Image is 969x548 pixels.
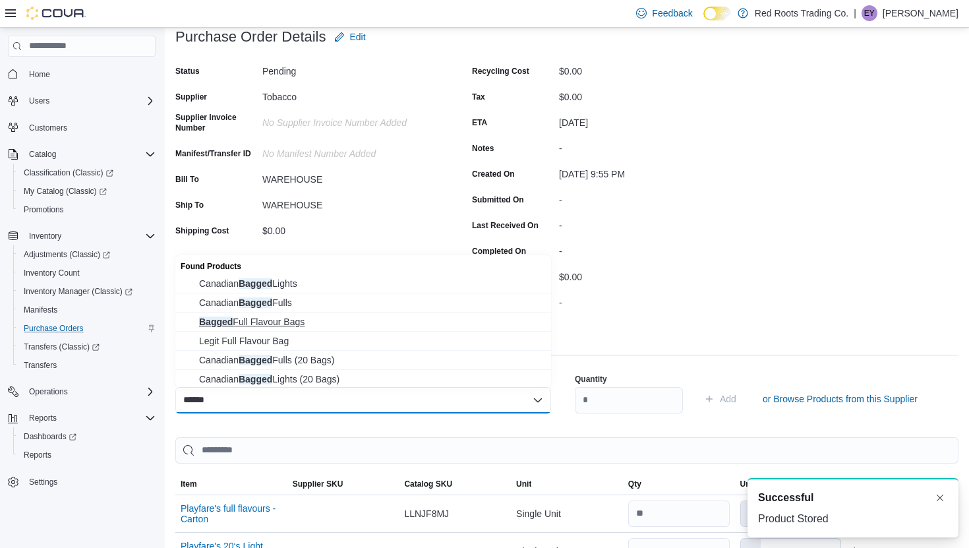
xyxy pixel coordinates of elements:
[24,323,84,334] span: Purchase Orders
[18,357,62,373] a: Transfers
[13,427,161,446] a: Dashboards
[862,5,877,21] div: Eden Yohannes
[175,148,251,159] label: Manifest/Transfer ID
[757,386,923,412] button: or Browse Products from this Supplier
[699,386,742,412] button: Add
[24,286,132,297] span: Inventory Manager (Classic)
[18,247,115,262] a: Adjustments (Classic)
[883,5,958,21] p: [PERSON_NAME]
[175,255,551,446] div: Choose from the following options
[559,241,736,257] div: -
[24,450,51,460] span: Reports
[175,473,287,495] button: Item
[329,24,371,50] button: Edit
[18,247,156,262] span: Adjustments (Classic)
[175,255,551,274] div: Found Products
[18,302,156,318] span: Manifests
[24,342,100,352] span: Transfers (Classic)
[18,447,156,463] span: Reports
[18,284,156,299] span: Inventory Manager (Classic)
[559,138,736,154] div: -
[18,183,112,199] a: My Catalog (Classic)
[472,220,539,231] label: Last Received On
[399,473,511,495] button: Catalog SKU
[175,274,551,293] button: Canadian Bagged Lights
[18,357,156,373] span: Transfers
[13,338,161,356] a: Transfers (Classic)
[559,189,736,205] div: -
[24,167,113,178] span: Classification (Classic)
[3,409,161,427] button: Reports
[29,477,57,487] span: Settings
[533,395,543,406] button: Close list of options
[262,86,439,102] div: Tobacco
[181,503,282,524] button: Playfare's full flavours - Carton
[29,386,68,397] span: Operations
[18,183,156,199] span: My Catalog (Classic)
[3,118,161,137] button: Customers
[24,204,64,215] span: Promotions
[24,67,55,82] a: Home
[29,413,57,423] span: Reports
[559,164,736,179] div: [DATE] 9:55 PM
[262,112,439,128] div: No Supplier Invoice Number added
[3,145,161,164] button: Catalog
[18,447,57,463] a: Reports
[24,228,67,244] button: Inventory
[24,305,57,315] span: Manifests
[755,5,848,21] p: Red Roots Trading Co.
[175,200,204,210] label: Ship To
[13,200,161,219] button: Promotions
[24,360,57,371] span: Transfers
[24,146,61,162] button: Catalog
[18,302,63,318] a: Manifests
[3,92,161,110] button: Users
[472,195,524,205] label: Submitted On
[262,169,439,185] div: WAREHOUSE
[404,506,449,522] span: LLNJF8MJ
[24,93,156,109] span: Users
[13,319,161,338] button: Purchase Orders
[175,66,200,76] label: Status
[26,7,86,20] img: Cova
[13,301,161,319] button: Manifests
[864,5,875,21] span: EY
[24,384,73,400] button: Operations
[175,351,551,370] button: Canadian Bagged Fulls (20 Bags)
[18,202,69,218] a: Promotions
[720,392,736,406] span: Add
[703,7,731,20] input: Dark Mode
[3,227,161,245] button: Inventory
[24,384,156,400] span: Operations
[175,293,551,313] button: Canadian Bagged Fulls
[18,320,89,336] a: Purchase Orders
[18,202,156,218] span: Promotions
[175,313,551,332] button: Bagged Full Flavour Bags
[758,490,948,506] div: Notification
[3,472,161,491] button: Settings
[18,284,138,299] a: Inventory Manager (Classic)
[623,473,735,495] button: Qty
[763,392,918,406] span: or Browse Products from this Supplier
[18,165,156,181] span: Classification (Classic)
[175,174,199,185] label: Bill To
[511,473,623,495] button: Unit
[559,292,736,308] div: -
[13,356,161,375] button: Transfers
[559,61,736,76] div: $0.00
[175,226,229,236] label: Shipping Cost
[175,29,326,45] h3: Purchase Order Details
[293,479,343,489] span: Supplier SKU
[13,446,161,464] button: Reports
[175,370,551,389] button: Canadian Bagged Lights (20 Bags)
[13,245,161,264] a: Adjustments (Classic)
[854,5,856,21] p: |
[472,246,526,257] label: Completed On
[472,66,529,76] label: Recycling Cost
[559,266,736,282] div: $0.00
[29,123,67,133] span: Customers
[472,169,515,179] label: Created On
[24,146,156,162] span: Catalog
[29,96,49,106] span: Users
[262,143,439,159] div: No Manifest Number added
